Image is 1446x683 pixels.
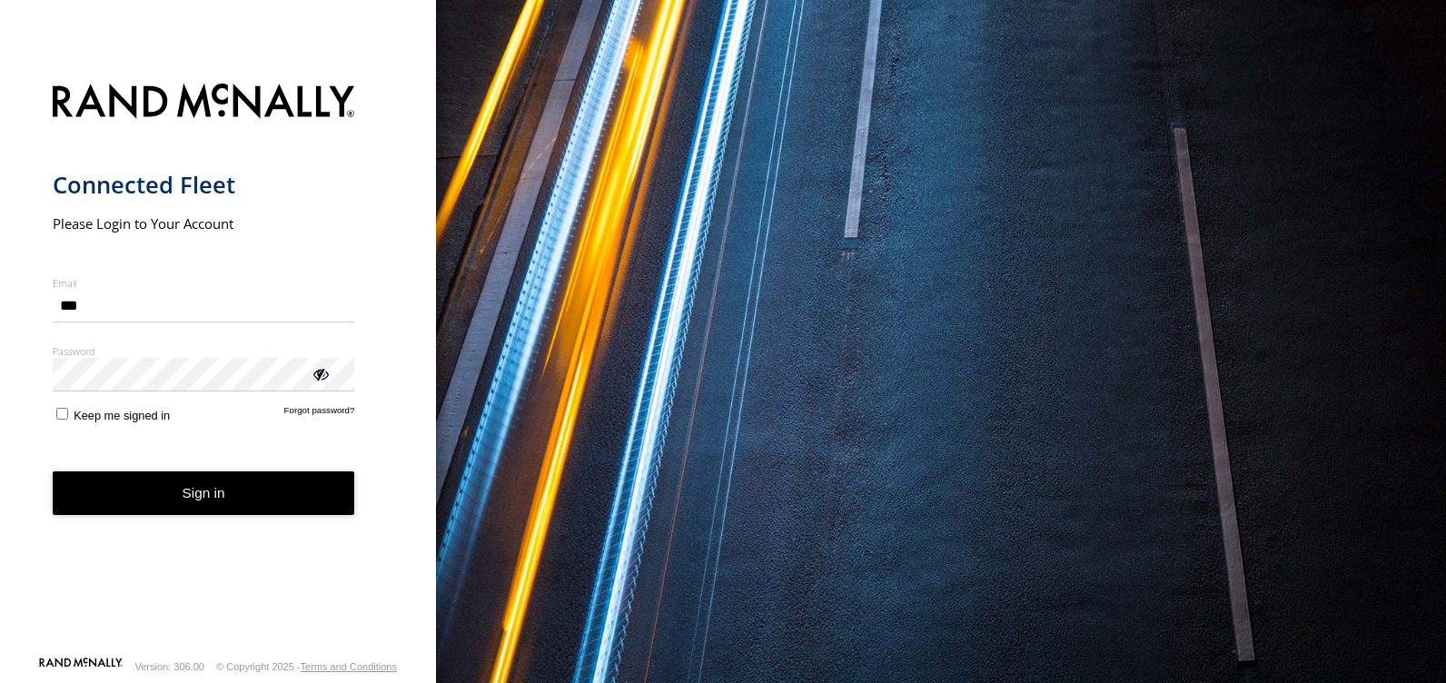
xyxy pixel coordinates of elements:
[53,276,355,290] label: Email
[284,405,355,422] a: Forgot password?
[53,344,355,358] label: Password
[74,409,170,422] span: Keep me signed in
[56,408,68,420] input: Keep me signed in
[53,73,384,656] form: main
[311,364,329,382] div: ViewPassword
[301,661,397,672] a: Terms and Conditions
[53,80,355,126] img: Rand McNally
[53,471,355,516] button: Sign in
[216,661,397,672] div: © Copyright 2025 -
[53,214,355,233] h2: Please Login to Your Account
[53,170,355,200] h1: Connected Fleet
[39,658,123,676] a: Visit our Website
[135,661,204,672] div: Version: 306.00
